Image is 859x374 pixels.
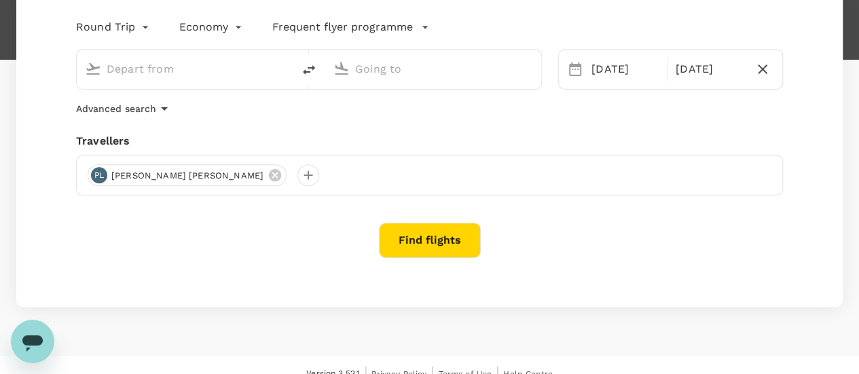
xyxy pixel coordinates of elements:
div: Travellers [76,133,783,149]
p: Frequent flyer programme [272,19,413,35]
div: Economy [179,16,245,38]
div: [DATE] [670,56,748,83]
iframe: Button to launch messaging window [11,320,54,363]
span: [PERSON_NAME] [PERSON_NAME] [103,169,272,183]
div: PL [91,167,107,183]
input: Going to [355,58,513,79]
div: PL[PERSON_NAME] [PERSON_NAME] [88,164,287,186]
button: delete [293,54,325,86]
button: Frequent flyer programme [272,19,429,35]
div: [DATE] [586,56,664,83]
p: Advanced search [76,102,156,115]
button: Find flights [379,223,481,258]
input: Depart from [107,58,264,79]
button: Open [283,67,286,70]
button: Open [532,67,534,70]
button: Advanced search [76,100,172,117]
div: Round Trip [76,16,152,38]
